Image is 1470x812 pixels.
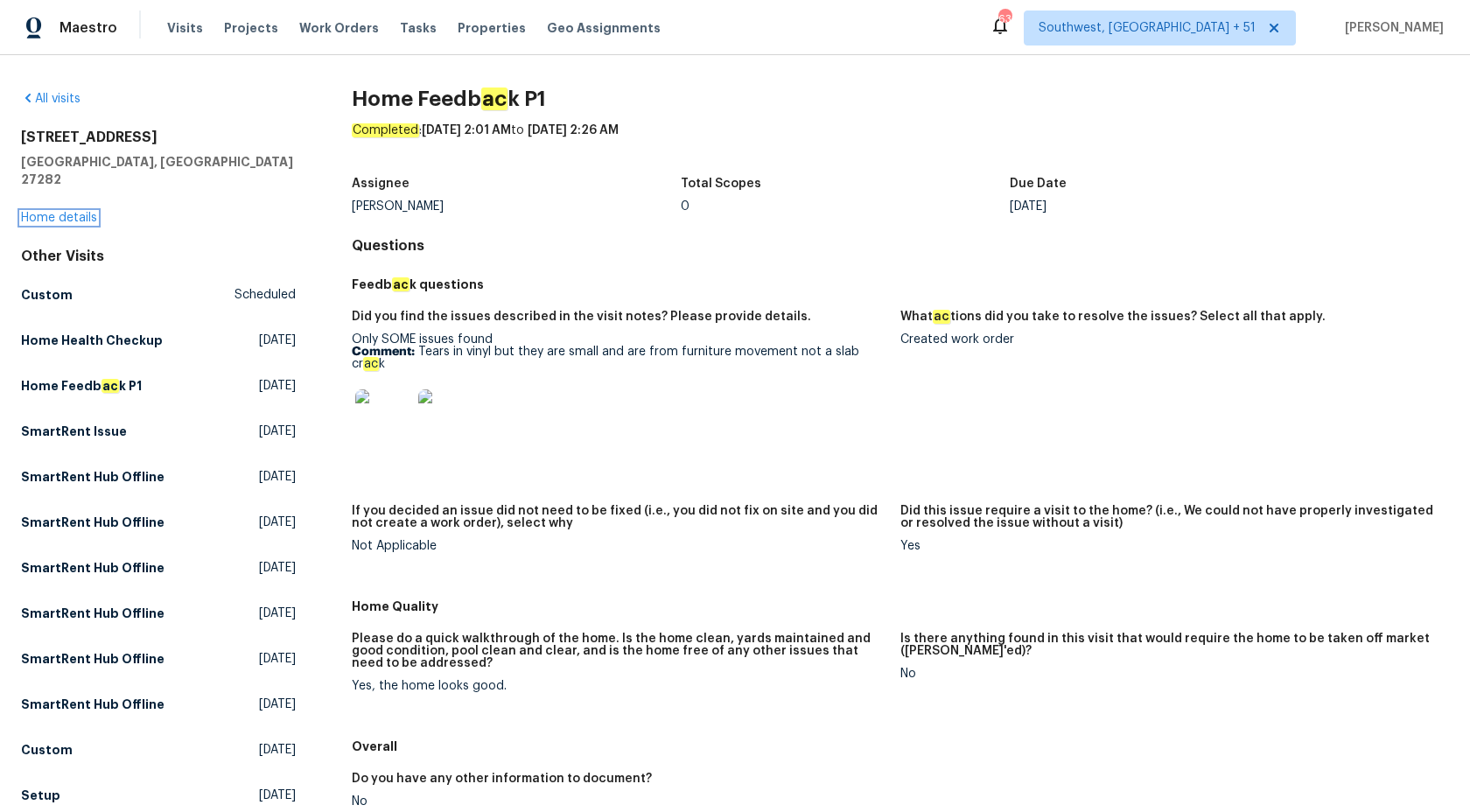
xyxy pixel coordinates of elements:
div: Yes, the home looks good. [352,680,886,692]
span: [DATE] [259,377,296,395]
a: Custom[DATE] [21,734,296,766]
h2: Home Feedb k P1 [352,90,1449,108]
a: SmartRent Hub Offline[DATE] [21,461,296,493]
h5: SmartRent Hub Offline [21,468,164,486]
div: Not Applicable [352,540,886,552]
a: Home Feedback P1[DATE] [21,370,296,402]
span: [PERSON_NAME] [1338,19,1444,37]
a: SmartRent Hub Offline[DATE] [21,598,296,629]
em: ac [101,379,119,393]
span: Visits [167,19,203,37]
a: SmartRent Hub Offline[DATE] [21,552,296,584]
h5: SmartRent Issue [21,423,127,440]
span: [DATE] [259,559,296,577]
span: Scheduled [234,286,296,304]
div: Only SOME issues found [352,333,886,456]
div: [DATE] [1010,200,1339,213]
em: ac [363,357,379,371]
span: Geo Assignments [547,19,661,37]
span: [DATE] [259,696,296,713]
span: [DATE] 2:01 AM [422,124,511,136]
h5: Custom [21,286,73,304]
h5: Do you have any other information to document? [352,773,652,785]
h2: [STREET_ADDRESS] [21,129,296,146]
p: Tears in vinyl but they are small and are from furniture movement not a slab cr k [352,346,886,370]
h5: Home Quality [352,598,1449,615]
span: Properties [458,19,526,37]
em: ac [933,310,950,324]
div: 633 [998,10,1011,28]
h5: Overall [352,738,1449,755]
h5: SmartRent Hub Offline [21,696,164,713]
span: [DATE] [259,605,296,622]
span: [DATE] [259,787,296,804]
span: [DATE] [259,332,296,349]
h5: Assignee [352,178,409,190]
span: Tasks [400,22,437,34]
a: SmartRent Hub Offline[DATE] [21,507,296,538]
span: Projects [224,19,278,37]
h5: SmartRent Hub Offline [21,559,164,577]
h5: Did you find the issues described in the visit notes? Please provide details. [352,311,811,323]
a: All visits [21,93,80,105]
h5: [GEOGRAPHIC_DATA], [GEOGRAPHIC_DATA] 27282 [21,153,296,188]
a: CustomScheduled [21,279,296,311]
span: Southwest, [GEOGRAPHIC_DATA] + 51 [1039,19,1256,37]
span: Work Orders [299,19,379,37]
h5: Feedb k questions [352,276,1449,293]
h5: Home Feedb k P1 [21,377,142,395]
div: [PERSON_NAME] [352,200,681,213]
h5: Home Health Checkup [21,332,163,349]
div: No [352,795,886,808]
h5: Custom [21,741,73,759]
span: [DATE] [259,741,296,759]
h5: If you decided an issue did not need to be fixed (i.e., you did not fix on site and you did not c... [352,505,886,529]
div: Created work order [900,333,1435,346]
h5: SmartRent Hub Offline [21,605,164,622]
span: [DATE] [259,423,296,440]
h5: Due Date [1010,178,1067,190]
span: [DATE] [259,514,296,531]
b: Comment: [352,346,415,358]
h5: SmartRent Hub Offline [21,514,164,531]
h4: Questions [352,237,1449,255]
span: [DATE] [259,650,296,668]
em: ac [392,277,409,291]
a: SmartRent Hub Offline[DATE] [21,689,296,720]
em: ac [481,87,507,110]
h5: SmartRent Hub Offline [21,650,164,668]
h5: Setup [21,787,60,804]
h5: Is there anything found in this visit that would require the home to be taken off market ([PERSON... [900,633,1435,657]
span: Maestro [59,19,117,37]
a: SmartRent Hub Offline[DATE] [21,643,296,675]
a: Home details [21,212,97,224]
a: Home Health Checkup[DATE] [21,325,296,356]
div: 0 [681,200,1010,213]
h5: Total Scopes [681,178,761,190]
div: Yes [900,540,1435,552]
a: Setup[DATE] [21,780,296,811]
h5: Did this issue require a visit to the home? (i.e., We could not have properly investigated or res... [900,505,1435,529]
span: [DATE] 2:26 AM [528,124,619,136]
div: No [900,668,1435,680]
div: : to [352,122,1449,167]
span: [DATE] [259,468,296,486]
h5: What tions did you take to resolve the issues? Select all that apply. [900,311,1326,323]
div: Other Visits [21,248,296,265]
a: SmartRent Issue[DATE] [21,416,296,447]
em: Completed [352,123,419,137]
h5: Please do a quick walkthrough of the home. Is the home clean, yards maintained and good condition... [352,633,886,669]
